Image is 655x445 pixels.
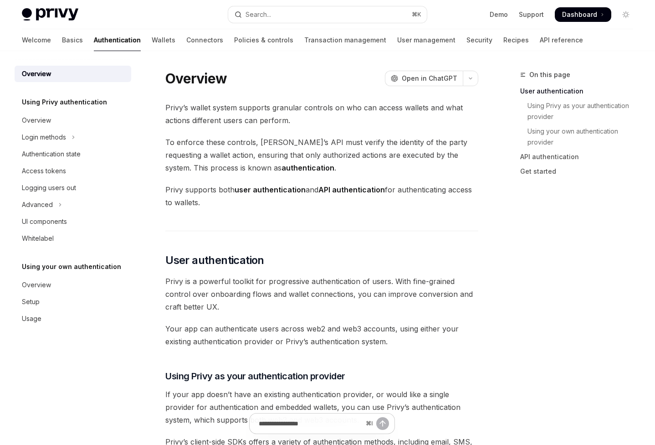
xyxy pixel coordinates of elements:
[412,11,421,18] span: ⌘ K
[22,149,81,160] div: Authentication state
[15,112,131,129] a: Overview
[520,150,640,164] a: API authentication
[15,66,131,82] a: Overview
[165,253,264,268] span: User authentication
[165,370,345,383] span: Using Privy as your authentication provider
[304,29,386,51] a: Transaction management
[94,29,141,51] a: Authentication
[165,136,478,174] span: To enforce these controls, [PERSON_NAME]’s API must verify the identity of the party requesting a...
[519,10,544,19] a: Support
[235,185,306,194] strong: user authentication
[15,146,131,162] a: Authentication state
[503,29,529,51] a: Recipes
[22,182,76,193] div: Logging users out
[165,183,478,209] span: Privy supports both and for authenticating access to wallets.
[619,7,633,22] button: Toggle dark mode
[490,10,508,19] a: Demo
[520,164,640,179] a: Get started
[15,230,131,247] a: Whitelabel
[165,70,227,87] h1: Overview
[152,29,175,51] a: Wallets
[466,29,492,51] a: Security
[520,98,640,124] a: Using Privy as your authentication provider
[520,84,640,98] a: User authentication
[165,388,478,426] span: If your app doesn’t have an existing authentication provider, or would like a single provider for...
[22,296,40,307] div: Setup
[234,29,293,51] a: Policies & controls
[15,277,131,293] a: Overview
[22,115,51,126] div: Overview
[15,180,131,196] a: Logging users out
[281,163,334,172] strong: authentication
[165,101,478,127] span: Privy’s wallet system supports granular controls on who can access wallets and what actions diffe...
[562,10,597,19] span: Dashboard
[15,129,131,145] button: Toggle Login methods section
[22,216,67,227] div: UI components
[385,71,463,86] button: Open in ChatGPT
[22,68,51,79] div: Overview
[22,97,107,108] h5: Using Privy authentication
[15,197,131,213] button: Toggle Advanced section
[22,261,121,272] h5: Using your own authentication
[520,124,640,150] a: Using your own authentication provider
[62,29,83,51] a: Basics
[186,29,223,51] a: Connectors
[259,414,362,434] input: Ask a question...
[22,132,66,143] div: Login methods
[22,233,54,244] div: Whitelabel
[318,185,385,194] strong: API authentication
[402,74,457,83] span: Open in ChatGPT
[555,7,611,22] a: Dashboard
[529,69,570,80] span: On this page
[22,199,53,210] div: Advanced
[22,313,41,324] div: Usage
[15,213,131,230] a: UI components
[246,9,271,20] div: Search...
[22,8,78,21] img: light logo
[540,29,583,51] a: API reference
[376,417,389,430] button: Send message
[397,29,455,51] a: User management
[22,166,66,176] div: Access tokens
[165,322,478,348] span: Your app can authenticate users across web2 and web3 accounts, using either your existing authent...
[22,279,51,290] div: Overview
[165,275,478,313] span: Privy is a powerful toolkit for progressive authentication of users. With fine-grained control ov...
[15,294,131,310] a: Setup
[15,310,131,327] a: Usage
[22,29,51,51] a: Welcome
[15,163,131,179] a: Access tokens
[228,6,427,23] button: Open search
